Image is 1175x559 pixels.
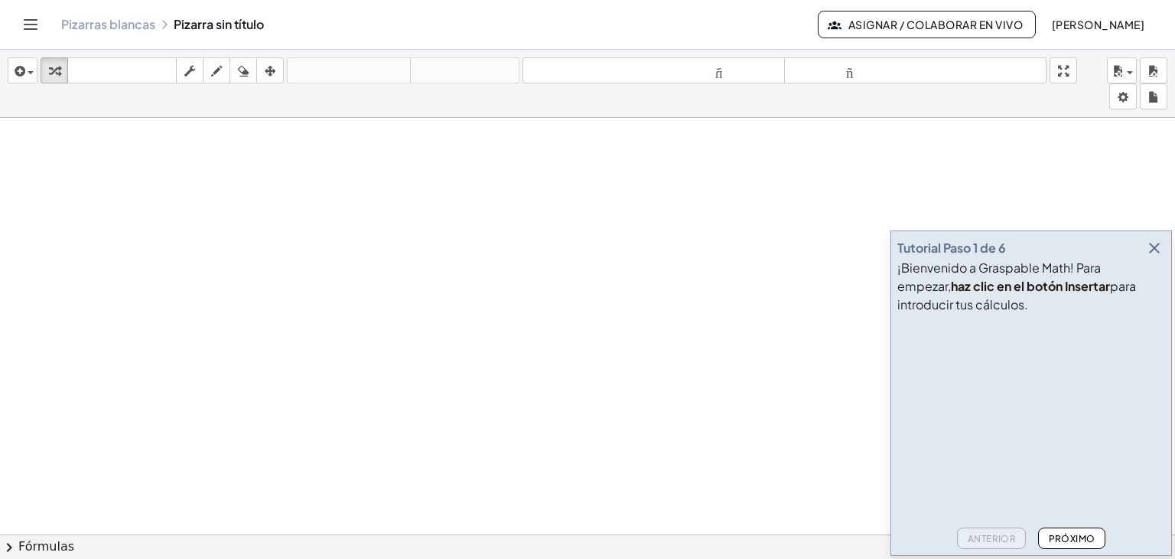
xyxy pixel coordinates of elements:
[818,11,1036,38] button: Asignar / Colaborar en vivo
[788,64,1043,78] font: tamaño_del_formato
[287,57,411,83] button: deshacer
[414,64,516,78] font: rehacer
[897,240,1006,256] font: Tutorial Paso 1 de 6
[67,57,177,83] button: teclado
[1038,528,1105,549] button: Próximo
[522,57,785,83] button: tamaño_del_formato
[18,12,43,37] button: Cambiar navegación
[897,260,1101,294] font: ¡Bienvenido a Graspable Math! Para empezar,
[784,57,1046,83] button: tamaño_del_formato
[951,278,1110,294] font: haz clic en el botón Insertar
[1039,11,1157,38] button: [PERSON_NAME]
[848,18,1023,31] font: Asignar / Colaborar en vivo
[18,539,74,554] font: Fórmulas
[526,64,781,78] font: tamaño_del_formato
[410,57,519,83] button: rehacer
[291,64,407,78] font: deshacer
[1052,18,1144,31] font: [PERSON_NAME]
[61,17,155,32] a: Pizarras blancas
[61,16,155,32] font: Pizarras blancas
[71,64,173,78] font: teclado
[1049,533,1095,544] font: Próximo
